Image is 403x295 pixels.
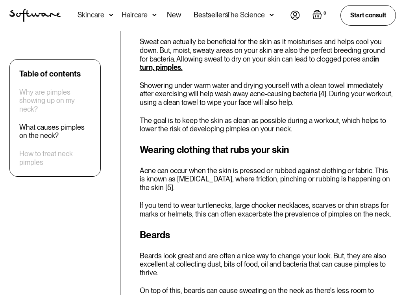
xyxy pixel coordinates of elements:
img: arrow down [109,11,113,19]
a: in turn, pimples. [140,55,379,72]
p: Showering under warm water and drying yourself with a clean towel immediately after exercising wi... [140,81,394,107]
img: arrow down [270,11,274,19]
a: Start consult [340,5,396,25]
a: Why are pimples showing up on my neck? [19,88,91,114]
a: Open empty cart [312,10,328,21]
div: Table of contents [19,69,81,78]
p: The goal is to keep the skin as clean as possible during a workout, which helps to lower the risk... [140,116,394,133]
p: If you tend to wear turtlenecks, large chocker necklaces, scarves or chin straps for marks or hel... [140,201,394,218]
a: How to treat neck pimples [19,150,91,167]
img: Software Logo [9,9,61,22]
a: What causes pimples on the neck? [19,123,91,140]
div: Haircare [122,11,148,19]
a: home [9,9,61,22]
p: Sweat can actually be beneficial for the skin as it moisturises and helps cool you down. But, moi... [140,37,394,71]
div: Skincare [78,11,104,19]
h3: Wearing clothing that rubs your skin [140,143,394,157]
div: The Science [226,11,265,19]
p: Beards look great and are often a nice way to change your look. But, they are also excellent at c... [140,252,394,277]
p: Acne can occur when the skin is pressed or rubbed against clothing or fabric. This is known as [M... [140,166,394,192]
h3: Beards [140,228,394,242]
img: arrow down [152,11,157,19]
div: 0 [322,10,328,17]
